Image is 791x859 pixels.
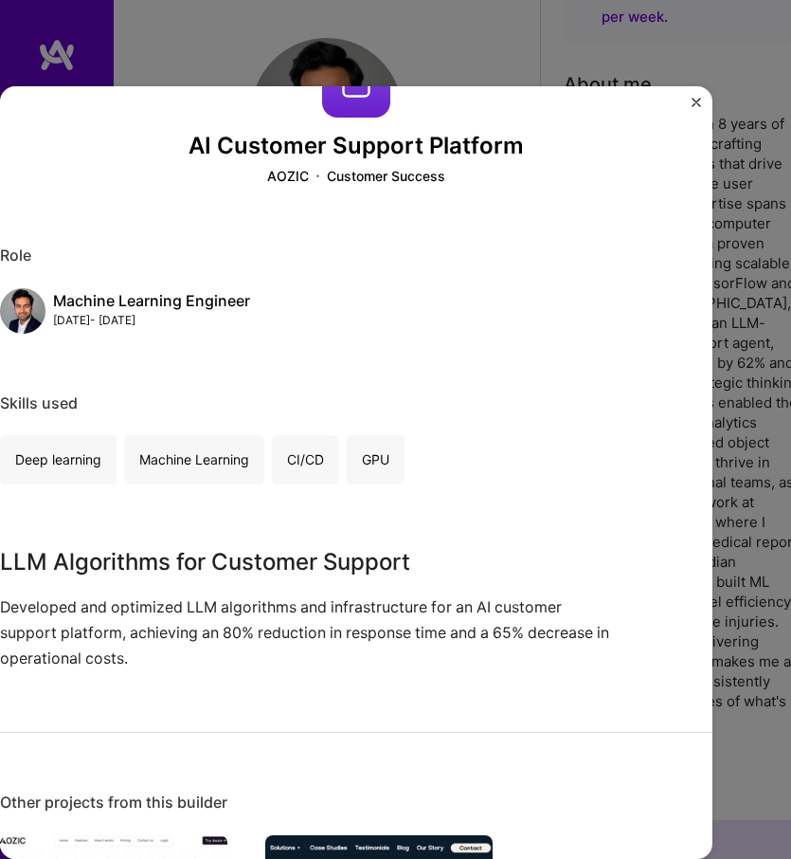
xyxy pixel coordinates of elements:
div: Customer Success [327,167,445,186]
div: [DATE] - [DATE] [53,311,250,330]
button: Close [692,98,701,117]
img: Dot [316,167,319,186]
div: Machine Learning [124,435,264,484]
div: Machine Learning Engineer [53,292,250,311]
div: GPU [347,435,404,484]
div: CI/CD [272,435,339,484]
div: AOZIC [267,167,309,186]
